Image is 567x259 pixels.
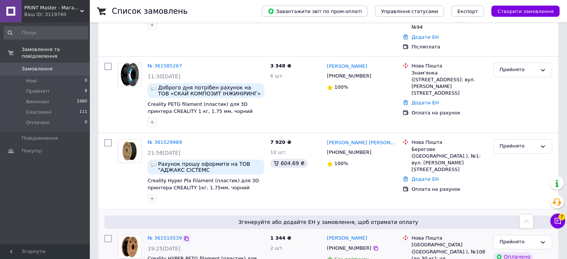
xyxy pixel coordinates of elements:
[412,176,439,182] a: Додати ЕН
[270,149,287,155] span: 10 шт.
[26,119,50,126] span: Оплачені
[327,235,367,242] a: [PERSON_NAME]
[26,88,49,95] span: Прийняті
[118,235,141,258] img: Фото товару
[85,88,87,95] span: 8
[148,101,253,114] a: Creality PETG filament (пластик) для 3D принтера CREALITY 1 кг, 1.75 мм, чорний
[262,6,368,17] button: Завантажити звіт по пром-оплаті
[148,150,180,156] span: 21:56[DATE]
[412,186,487,193] div: Оплата на рахунок
[151,85,157,91] img: :speech_balloon:
[270,73,284,79] span: 6 шт.
[334,161,348,166] span: 100%
[497,9,554,14] span: Створити замовлення
[270,159,308,168] div: 604.69 ₴
[26,78,37,84] span: Нові
[107,218,549,226] span: Згенеруйте або додайте ЕН у замовлення, щоб отримати оплату
[22,148,42,154] span: Покупці
[558,214,565,220] span: 7
[26,98,49,105] span: Виконані
[22,66,53,72] span: Замовлення
[148,246,180,252] span: 19:25[DATE]
[484,8,560,14] a: Створити замовлення
[24,11,89,18] div: Ваш ID: 3119780
[327,63,367,70] a: [PERSON_NAME]
[491,6,560,17] button: Створити замовлення
[327,139,397,146] a: [PERSON_NAME] [PERSON_NAME]
[85,119,87,126] span: 0
[375,6,444,17] button: Управління статусами
[112,7,188,16] h1: Список замовлень
[270,235,291,241] span: 1 344 ₴
[270,245,284,251] span: 2 шт.
[24,4,80,11] span: PRINT Master - Магазин філаменту (пластику) для 3Д принтерів, оптичних систем зв'язку та спецтехніки
[451,6,484,17] button: Експорт
[412,100,439,105] a: Додати ЕН
[325,71,373,81] div: [PHONE_NUMBER]
[4,26,88,40] input: Пошук
[412,63,487,69] div: Нова Пошта
[412,110,487,116] div: Оплата на рахунок
[412,70,487,97] div: Знам'янка ([STREET_ADDRESS]: вул. [PERSON_NAME][STREET_ADDRESS]
[500,142,537,150] div: Прийнято
[500,238,537,246] div: Прийнято
[118,63,142,86] a: Фото товару
[148,178,259,190] a: Creality Hyper Pla Filament (пластик) для 3D принтера CREALITY 1кг, 1.75мм, чорний
[325,148,373,157] div: [PHONE_NUMBER]
[270,63,291,69] span: 3 348 ₴
[500,66,537,74] div: Прийнято
[148,139,182,145] a: № 361529989
[268,8,362,15] span: Завантажити звіт по пром-оплаті
[148,73,180,79] span: 11:30[DATE]
[148,63,182,69] a: № 361585267
[270,139,291,145] span: 7 920 ₴
[151,161,157,167] img: :speech_balloon:
[26,109,51,116] span: Скасовані
[325,243,373,253] div: [PHONE_NUMBER]
[412,235,487,241] div: Нова Пошта
[22,135,58,142] span: Повідомлення
[79,109,87,116] span: 111
[158,85,261,97] span: Доброго дня потрібен рахунок на ТОВ «СКАЙ КОМПОЗИТ ІНЖИНІРИНГ» ЄДРПОУ або ІПН 45690336.Скинути на...
[381,9,438,14] span: Управління статусами
[412,139,487,146] div: Нова Пошта
[334,84,348,90] span: 100%
[412,146,487,173] div: Берегове ([GEOGRAPHIC_DATA].), №1: вул. [PERSON_NAME][STREET_ADDRESS]
[22,46,89,60] span: Замовлення та повідомлення
[118,139,142,163] a: Фото товару
[118,235,142,259] a: Фото товару
[77,98,87,105] span: 1980
[457,9,478,14] span: Експорт
[412,44,487,50] div: Післяплата
[121,63,139,86] img: Фото товару
[148,235,182,241] a: № 361510539
[85,78,87,84] span: 0
[118,139,141,162] img: Фото товару
[158,161,261,173] span: Рахунок прошу оформити на ТОВ "АДЖАКС СІСТЕМС МАНЮФЕКЧУРІНГ", код ЄДРПОУ 42593133. пошта - [EMAIL...
[412,34,439,40] a: Додати ЕН
[550,214,565,228] button: Чат з покупцем7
